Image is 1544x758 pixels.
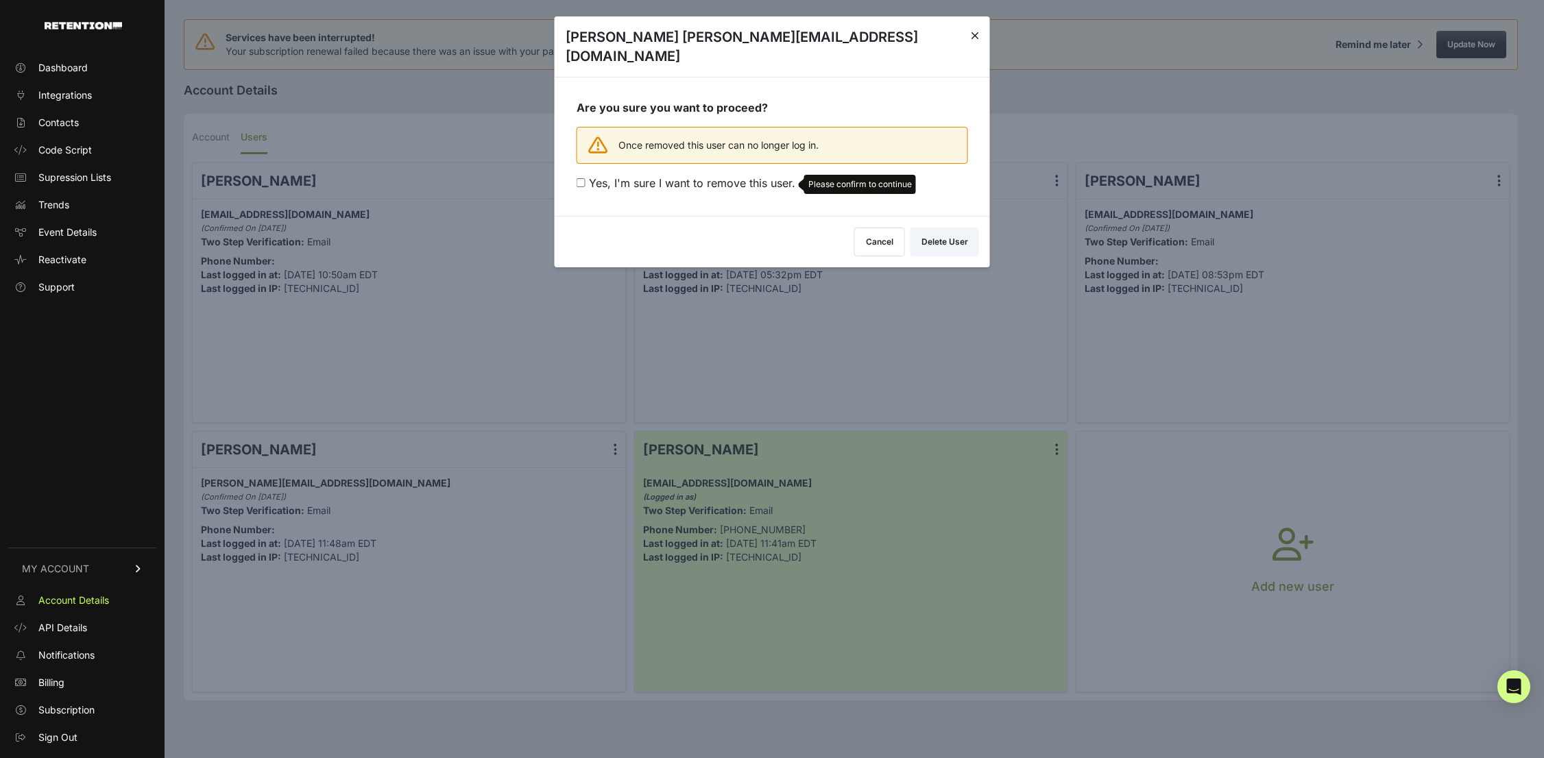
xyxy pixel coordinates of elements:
span: Notifications [38,648,95,662]
span: Dashboard [38,61,88,75]
a: Support [8,276,156,298]
a: Account Details [8,589,156,611]
span: Reactivate [38,253,86,267]
span: MY ACCOUNT [22,562,89,576]
span: Support [38,280,75,294]
span: API Details [38,621,87,635]
span: Trends [38,198,69,212]
span: Supression Lists [38,171,111,184]
div: Open Intercom Messenger [1497,670,1530,703]
div: Please confirm to continue [804,175,916,194]
span: Sign Out [38,731,77,744]
span: Subscription [38,703,95,717]
strong: Are you sure you want to proceed? [577,101,768,114]
a: Subscription [8,699,156,721]
img: Retention.com [45,22,122,29]
span: Billing [38,676,64,689]
a: Dashboard [8,57,156,79]
a: Contacts [8,112,156,134]
span: Yes, I'm sure I want to remove this user. [589,176,795,190]
span: Integrations [38,88,92,102]
a: Trends [8,194,156,216]
h3: [PERSON_NAME] [PERSON_NAME][EMAIL_ADDRESS][DOMAIN_NAME] [566,27,971,66]
span: Event Details [38,225,97,239]
a: API Details [8,617,156,639]
a: Code Script [8,139,156,161]
a: MY ACCOUNT [8,548,156,589]
a: Event Details [8,221,156,243]
button: Cancel [854,228,905,256]
a: Integrations [8,84,156,106]
a: Billing [8,672,156,694]
a: Notifications [8,644,156,666]
span: Once removed this user can no longer log in. [618,138,819,152]
a: Supression Lists [8,167,156,188]
a: Sign Out [8,726,156,748]
a: Reactivate [8,249,156,271]
span: Account Details [38,594,109,607]
span: Code Script [38,143,92,157]
span: Contacts [38,116,79,130]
